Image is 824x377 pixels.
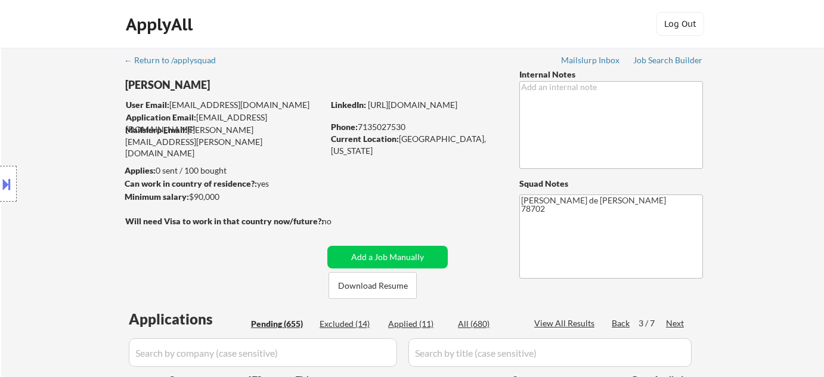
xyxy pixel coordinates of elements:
input: Search by title (case sensitive) [408,338,692,367]
div: Next [666,317,685,329]
input: Search by company (case sensitive) [129,338,397,367]
div: Internal Notes [519,69,703,81]
div: View All Results [534,317,598,329]
strong: Current Location: [331,134,399,144]
div: Excluded (14) [320,318,379,330]
div: Squad Notes [519,178,703,190]
div: Job Search Builder [633,56,703,64]
button: Download Resume [329,272,417,299]
div: Back [612,317,631,329]
a: Mailslurp Inbox [561,55,621,67]
div: 7135027530 [331,121,500,133]
div: All (680) [458,318,518,330]
div: ApplyAll [126,14,196,35]
strong: Phone: [331,122,358,132]
strong: LinkedIn: [331,100,366,110]
div: 0 sent / 100 bought [125,165,323,177]
div: $90,000 [125,191,323,203]
div: Applied (11) [388,318,448,330]
div: yes [125,178,320,190]
button: Log Out [656,12,704,36]
div: [EMAIL_ADDRESS][DOMAIN_NAME] [126,112,323,135]
div: [GEOGRAPHIC_DATA], [US_STATE] [331,133,500,156]
div: [PERSON_NAME][EMAIL_ADDRESS][PERSON_NAME][DOMAIN_NAME] [125,124,323,159]
div: ← Return to /applysquad [124,56,227,64]
div: 3 / 7 [639,317,666,329]
a: Job Search Builder [633,55,703,67]
a: ← Return to /applysquad [124,55,227,67]
div: Pending (655) [251,318,311,330]
div: Applications [129,312,247,326]
strong: Will need Visa to work in that country now/future?: [125,216,324,226]
div: [PERSON_NAME] [125,78,370,92]
button: Add a Job Manually [327,246,448,268]
div: no [322,215,356,227]
a: [URL][DOMAIN_NAME] [368,100,457,110]
div: [EMAIL_ADDRESS][DOMAIN_NAME] [126,99,323,111]
div: Mailslurp Inbox [561,56,621,64]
